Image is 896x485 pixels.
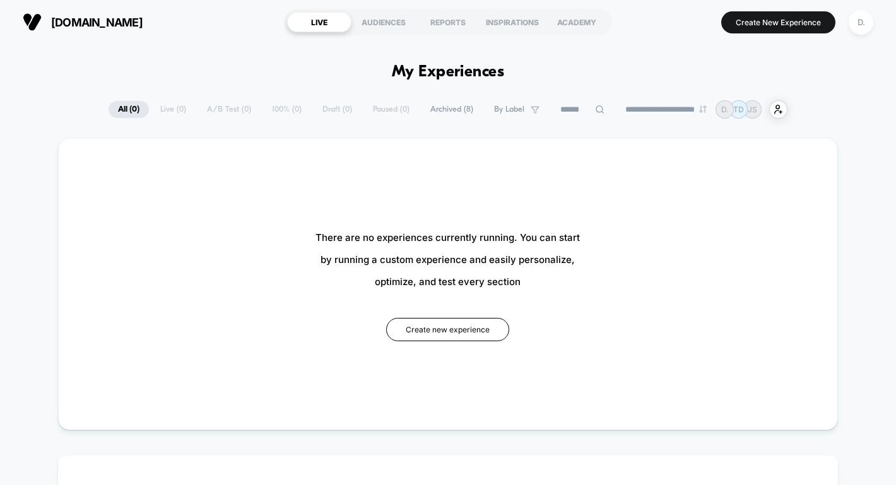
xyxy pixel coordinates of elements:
[845,9,877,35] button: D.
[351,12,416,32] div: AUDIENCES
[392,63,505,81] h1: My Experiences
[287,12,351,32] div: LIVE
[748,105,757,114] p: JS
[494,105,524,114] span: By Label
[23,13,42,32] img: Visually logo
[545,12,609,32] div: ACADEMY
[51,16,143,29] span: [DOMAIN_NAME]
[315,226,580,293] span: There are no experiences currently running. You can start by running a custom experience and easi...
[416,12,480,32] div: REPORTS
[386,318,509,341] button: Create new experience
[480,12,545,32] div: INSPIRATIONS
[721,11,835,33] button: Create New Experience
[699,105,707,113] img: end
[19,12,146,32] button: [DOMAIN_NAME]
[109,101,149,118] span: All ( 0 )
[421,101,483,118] span: Archived ( 8 )
[721,105,728,114] p: D.
[849,10,873,35] div: D.
[733,105,744,114] p: TD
